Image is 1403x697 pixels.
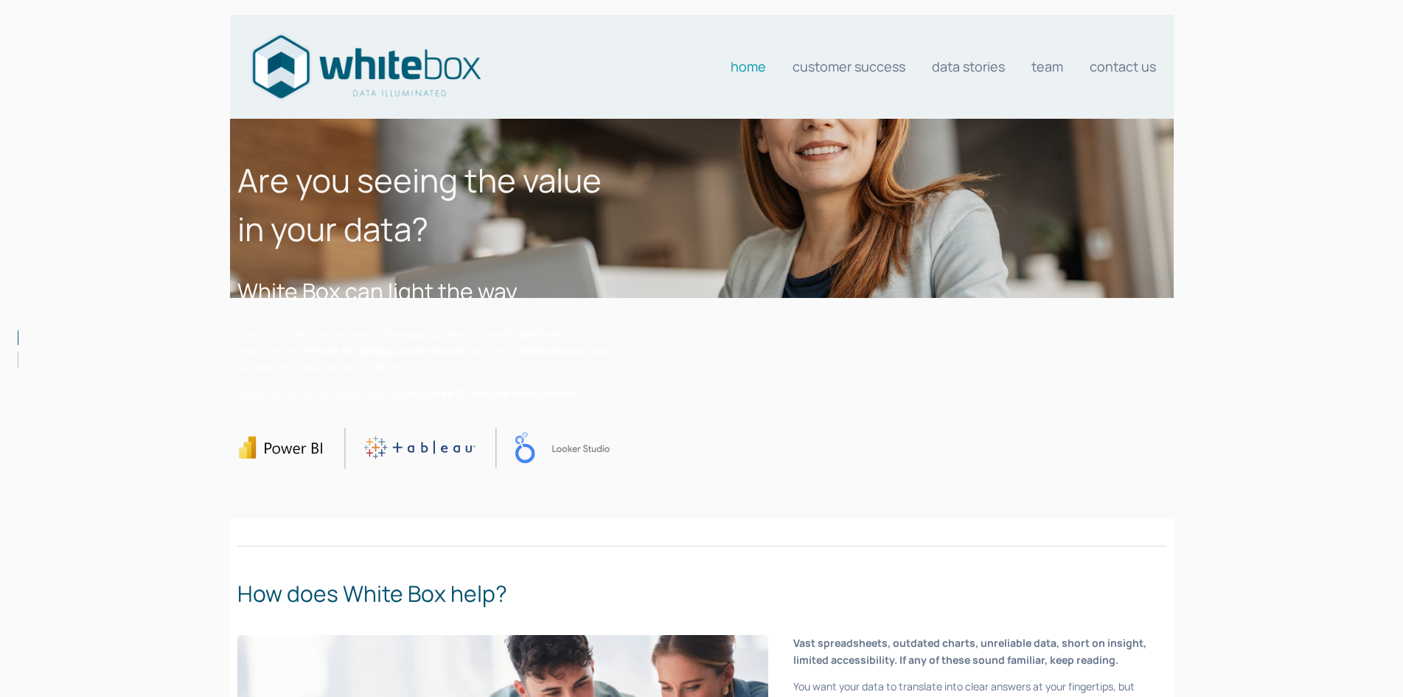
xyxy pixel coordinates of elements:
[793,52,905,81] a: Customer Success
[520,344,571,358] strong: White Box
[1031,52,1063,81] a: Team
[731,52,766,81] a: Home
[248,30,484,103] img: Data consultants
[355,344,394,358] strong: Tableau
[237,577,1166,610] h2: How does White Box help?
[793,636,1149,666] strong: Vast spreadsheets, outdated charts, unreliable data, short on insight, limited accessibility. If ...
[237,156,610,253] h1: Are you seeing the value in your data?
[237,326,610,375] p: Equip your team for success with engaging, always current dashboard reporting. With , , , and mor...
[932,52,1005,81] a: Data stories
[434,386,577,400] strong: free 30-minute consultation
[237,386,610,402] p: Reach out to us now to get started with a .
[397,344,467,358] strong: Looker Studio
[308,344,352,358] strong: Power BI
[953,156,1166,266] iframe: Form 0
[1090,52,1156,81] a: Contact us
[237,274,610,308] h2: White Box can light the way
